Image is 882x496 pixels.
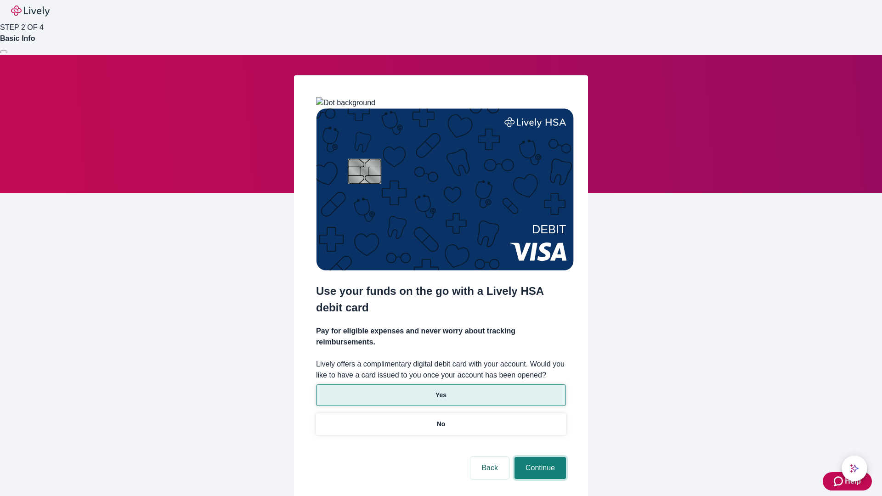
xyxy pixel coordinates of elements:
[470,457,509,479] button: Back
[850,464,859,473] svg: Lively AI Assistant
[437,419,446,429] p: No
[316,384,566,406] button: Yes
[316,359,566,381] label: Lively offers a complimentary digital debit card with your account. Would you like to have a card...
[316,413,566,435] button: No
[316,108,574,271] img: Debit card
[316,326,566,348] h4: Pay for eligible expenses and never worry about tracking reimbursements.
[834,476,845,487] svg: Zendesk support icon
[435,390,447,400] p: Yes
[845,476,861,487] span: Help
[823,472,872,490] button: Zendesk support iconHelp
[316,283,566,316] h2: Use your funds on the go with a Lively HSA debit card
[11,6,50,17] img: Lively
[842,456,867,481] button: chat
[514,457,566,479] button: Continue
[316,97,375,108] img: Dot background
